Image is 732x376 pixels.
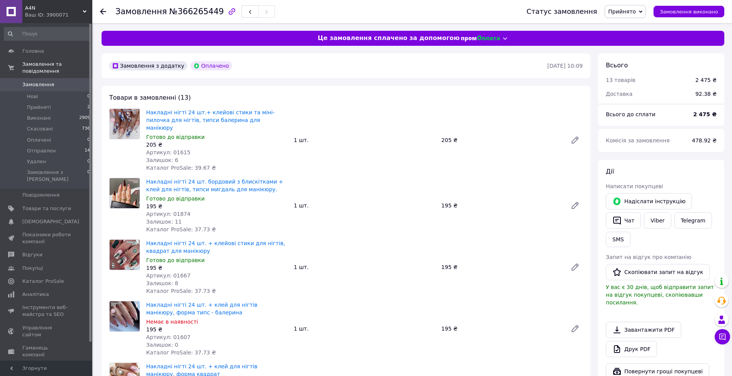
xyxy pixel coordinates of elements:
img: Накладні нігті 24 шт.+ клейові стики та міні-пилочка для нігтів, типси балерина для манікюру [110,109,140,139]
button: Надіслати інструкцію [606,193,692,209]
span: Гаманець компанії [22,344,71,358]
span: Залишок: 6 [146,157,178,163]
span: Прийняті [27,104,51,111]
span: Артикул: 01667 [146,272,190,279]
span: Залишок: 0 [146,342,178,348]
span: 0 [87,158,90,165]
a: Накладні нігті 24 шт.+ клейові стики та міні-пилочка для нігтів, типси балерина для манікюру [146,109,275,131]
span: Каталог ProSale: 37.73 ₴ [146,288,216,294]
span: Готово до відправки [146,134,205,140]
a: Редагувати [567,132,583,148]
span: Каталог ProSale: 37.73 ₴ [146,226,216,232]
button: Чат [606,212,641,229]
div: 92.38 ₴ [691,85,721,102]
a: Накладні нігті 24 шт. + клейові стики для нігтів, квадрат для манікюру [146,240,285,254]
a: Друк PDF [606,341,657,357]
span: Отправлен [27,147,56,154]
span: Замовлення з [PERSON_NAME] [27,169,87,183]
span: Аналітика [22,291,49,298]
span: 13 товарів [606,77,635,83]
a: Telegram [674,212,712,229]
span: Скасовані [27,125,53,132]
span: Залишок: 11 [146,219,182,225]
img: Накладні нігті 24 шт. бордовий з блискітками + клей для нігтів, типси мигдаль для манікюру. [110,178,140,208]
a: Завантажити PDF [606,322,681,338]
span: 478.92 ₴ [692,137,717,144]
span: Всього [606,62,628,69]
span: Інструменти веб-майстра та SEO [22,304,71,318]
span: Каталог ProSale [22,278,64,285]
div: Оплачено [190,61,232,70]
span: Артикул: 01607 [146,334,190,340]
span: Готово до відправки [146,196,205,202]
div: Ваш ID: 3900071 [25,12,92,18]
button: Скопіювати запит на відгук [606,264,710,280]
span: Удален [27,158,46,165]
span: Товари в замовленні (13) [109,94,191,101]
span: Замовлення та повідомлення [22,61,92,75]
span: Нові [27,93,38,100]
time: [DATE] 10:09 [547,63,583,69]
span: Це замовлення сплачено за допомогою [318,34,460,43]
span: 0 [87,169,90,183]
span: №366265449 [169,7,224,16]
div: 1 шт. [291,200,439,211]
span: 2 [87,104,90,111]
span: A4N [25,5,83,12]
span: Каталог ProSale: 37.73 ₴ [146,349,216,356]
span: Написати покупцеві [606,183,663,189]
div: Замовлення з додатку [109,61,187,70]
span: Виконані [27,115,51,122]
div: Повернутися назад [100,8,106,15]
span: Замовлення [22,81,54,88]
span: Товари та послуги [22,205,71,212]
div: Статус замовлення [527,8,597,15]
div: 195 ₴ [146,264,288,272]
b: 2 475 ₴ [693,111,717,117]
span: Прийнято [608,8,636,15]
span: 2909 [79,115,90,122]
span: 0 [87,137,90,144]
span: Артикул: 01615 [146,149,190,155]
span: Показники роботи компанії [22,231,71,245]
span: Комісія за замовлення [606,137,670,144]
span: 0 [87,93,90,100]
span: Всього до сплати [606,111,655,117]
button: SMS [606,232,630,247]
a: Накладні нігті 24 шт. + клей для нігтів манікюру, форма типс - балерина [146,302,257,316]
a: Viber [644,212,671,229]
span: Запит на відгук про компанію [606,254,691,260]
a: Накладні нігті 24 шт. бордовий з блискітками + клей для нігтів, типси мигдаль для манікюру. [146,179,283,192]
span: 736 [82,125,90,132]
span: Немає в наявності [146,319,198,325]
span: Головна [22,48,44,55]
button: Чат з покупцем [715,329,730,344]
div: 195 ₴ [146,326,288,333]
div: 1 шт. [291,262,439,272]
span: Повідомлення [22,192,60,199]
span: Покупці [22,265,43,272]
span: Дії [606,168,614,175]
div: 195 ₴ [146,202,288,210]
div: 1 шт. [291,323,439,334]
span: Відгуки [22,251,42,258]
span: Залишок: 8 [146,280,178,286]
a: Редагувати [567,321,583,336]
div: 205 ₴ [146,141,288,149]
div: 195 ₴ [438,323,564,334]
div: 1 шт. [291,135,439,145]
span: [DEMOGRAPHIC_DATA] [22,218,79,225]
button: Замовлення виконано [654,6,724,17]
span: Замовлення виконано [660,9,718,15]
div: 205 ₴ [438,135,564,145]
span: У вас є 30 днів, щоб відправити запит на відгук покупцеві, скопіювавши посилання. [606,284,714,306]
span: Готово до відправки [146,257,205,263]
div: 195 ₴ [438,262,564,272]
img: Накладні нігті 24 шт. + клейові стики для нігтів, квадрат для манікюру [110,240,140,270]
div: 2 475 ₴ [695,76,717,84]
span: Оплачені [27,137,51,144]
span: Артикул: 01874 [146,211,190,217]
a: Редагувати [567,198,583,213]
span: Управління сайтом [22,324,71,338]
span: Каталог ProSale: 39.67 ₴ [146,165,216,171]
